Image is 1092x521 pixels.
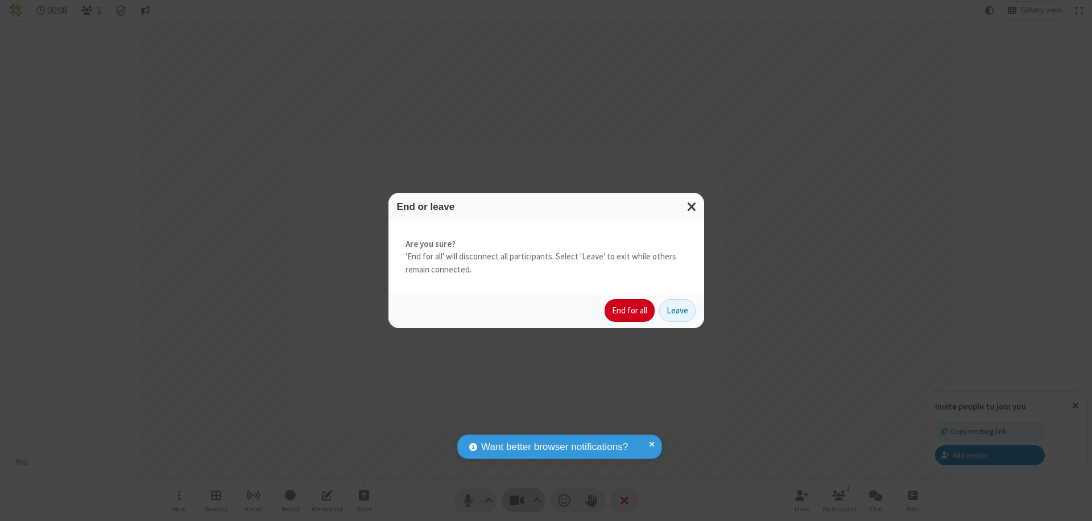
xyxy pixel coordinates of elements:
span: Want better browser notifications? [481,440,628,454]
h3: End or leave [397,201,696,212]
button: End for all [605,299,655,322]
strong: Are you sure? [406,238,687,251]
button: Close modal [680,193,704,221]
button: Leave [659,299,696,322]
div: 'End for all' will disconnect all participants. Select 'Leave' to exit while others remain connec... [388,221,704,293]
